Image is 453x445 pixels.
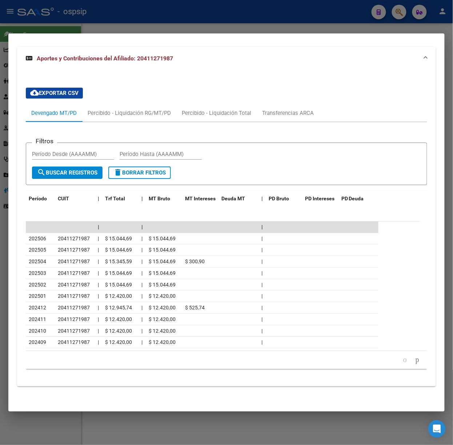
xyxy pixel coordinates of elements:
[29,282,46,288] span: 202502
[32,137,57,145] h3: Filtros
[141,270,143,276] span: |
[302,191,338,207] datatable-header-cell: PD Intereses
[149,196,170,201] span: MT Bruto
[141,236,143,241] span: |
[428,420,446,438] div: Open Intercom Messenger
[29,270,46,276] span: 202503
[149,247,176,253] span: $ 15.044,69
[102,191,139,207] datatable-header-cell: Trf Total
[29,328,46,334] span: 202410
[29,196,47,201] span: Período
[88,109,171,117] div: Percibido - Liquidación RG/MT/PD
[98,224,99,230] span: |
[32,167,103,179] button: Buscar Registros
[98,236,99,241] span: |
[29,316,46,322] span: 202411
[58,316,90,322] span: 20411271987
[149,236,176,241] span: $ 15.044,69
[98,196,99,201] span: |
[221,196,245,201] span: Deuda MT
[141,328,143,334] span: |
[182,191,219,207] datatable-header-cell: MT Intereses
[55,191,95,207] datatable-header-cell: CUIT
[29,258,46,264] span: 202504
[261,339,262,345] span: |
[58,270,90,276] span: 20411271987
[98,247,99,253] span: |
[98,258,99,264] span: |
[98,305,99,310] span: |
[105,282,132,288] span: $ 15.044,69
[141,316,143,322] span: |
[146,191,182,207] datatable-header-cell: MT Bruto
[338,191,378,207] datatable-header-cell: PD Deuda
[37,55,173,62] span: Aportes y Contribuciones del Afiliado: 20411271987
[149,258,176,264] span: $ 15.044,69
[141,282,143,288] span: |
[58,282,90,288] span: 20411271987
[261,236,262,241] span: |
[261,316,262,322] span: |
[105,328,132,334] span: $ 12.420,00
[98,339,99,345] span: |
[141,247,143,253] span: |
[58,258,90,264] span: 20411271987
[149,270,176,276] span: $ 15.044,69
[261,282,262,288] span: |
[58,339,90,345] span: 20411271987
[105,258,132,264] span: $ 15.345,59
[58,247,90,253] span: 20411271987
[105,270,132,276] span: $ 15.044,69
[17,70,436,386] div: Aportes y Contribuciones del Afiliado: 20411271987
[29,339,46,345] span: 202409
[261,328,262,334] span: |
[149,316,176,322] span: $ 12.420,00
[105,305,132,310] span: $ 12.945,74
[149,328,176,334] span: $ 12.420,00
[98,293,99,299] span: |
[261,305,262,310] span: |
[105,196,125,201] span: Trf Total
[149,282,176,288] span: $ 15.044,69
[412,356,422,364] a: go to next page
[141,196,143,201] span: |
[261,258,262,264] span: |
[29,293,46,299] span: 202501
[141,293,143,299] span: |
[149,293,176,299] span: $ 12.420,00
[149,305,176,310] span: $ 12.420,00
[139,191,146,207] datatable-header-cell: |
[141,305,143,310] span: |
[30,88,39,97] mat-icon: cloud_download
[29,305,46,310] span: 202412
[105,236,132,241] span: $ 15.044,69
[98,328,99,334] span: |
[185,258,205,264] span: $ 300,90
[261,224,263,230] span: |
[141,339,143,345] span: |
[266,191,302,207] datatable-header-cell: PD Bruto
[30,90,79,96] span: Exportar CSV
[29,247,46,253] span: 202505
[400,356,410,364] a: go to previous page
[17,47,436,70] mat-expansion-panel-header: Aportes y Contribuciones del Afiliado: 20411271987
[258,191,266,207] datatable-header-cell: |
[182,109,251,117] div: Percibido - Liquidación Total
[105,339,132,345] span: $ 12.420,00
[98,316,99,322] span: |
[305,196,334,201] span: PD Intereses
[98,282,99,288] span: |
[29,236,46,241] span: 202506
[58,305,90,310] span: 20411271987
[58,328,90,334] span: 20411271987
[262,109,314,117] div: Transferencias ARCA
[185,305,205,310] span: $ 525,74
[58,236,90,241] span: 20411271987
[261,270,262,276] span: |
[98,270,99,276] span: |
[185,196,216,201] span: MT Intereses
[219,191,258,207] datatable-header-cell: Deuda MT
[26,88,83,99] button: Exportar CSV
[141,224,143,230] span: |
[37,169,97,176] span: Buscar Registros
